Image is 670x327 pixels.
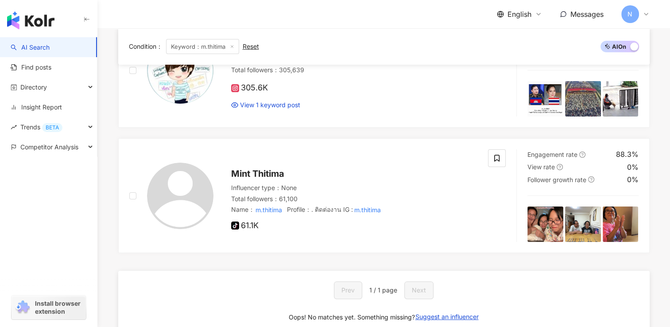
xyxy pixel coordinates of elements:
span: Competitor Analysis [20,137,78,157]
span: Messages [570,10,604,19]
a: KOL Avatarภาพตลก โมเม้นท์ แคปชั่น ข่าวสารต่างๆ คลิปอารมณ์ดีInfluencer type：Daily Topics·Transport... [118,13,650,128]
mark: m.thitima [255,205,284,215]
div: 88.3% [616,149,639,159]
span: Follower growth rate [527,176,586,183]
span: Mint Thitima [231,168,284,179]
img: chrome extension [14,300,31,315]
img: post-image [603,206,639,242]
button: Prev [334,281,362,299]
img: post-image [527,81,563,117]
button: Next [404,281,434,299]
span: Suggest an influencer [415,313,479,320]
span: Condition ： [129,43,163,50]
div: Total followers ： 61,100 [231,195,478,203]
span: Directory [20,77,47,97]
span: Profile ： [287,205,382,215]
span: 1 / 1 page [369,287,397,294]
div: Oops! No matches yet. Something missing? [289,313,415,322]
div: Influencer type ： None [231,183,478,192]
button: Suggest an influencer [415,310,479,324]
a: Find posts [11,63,51,72]
mark: m.thitima [353,205,382,215]
span: . ติดต่องาน IG : [311,206,353,213]
span: question-circle [557,164,563,170]
div: 0% [627,162,639,172]
a: KOL AvatarMint ThitimaInfluencer type：NoneTotal followers：61,100Name：m.thitimaProfile：. ติดต่องาน... [118,138,650,253]
a: searchAI Search [11,43,50,52]
img: post-image [603,81,639,117]
span: Engagement rate [527,151,577,158]
a: Insight Report [11,103,62,112]
div: BETA [42,123,62,132]
span: N [627,9,632,19]
span: question-circle [588,176,594,183]
img: post-image [565,206,601,242]
img: post-image [565,81,601,117]
span: View 1 keyword post [240,101,300,109]
span: View rate [527,163,555,171]
img: post-image [527,206,563,242]
a: View 1 keyword post [231,101,300,109]
img: KOL Avatar [147,163,213,229]
div: Reset [243,43,259,50]
span: Keyword：m.thitima [166,39,239,54]
div: 0% [627,175,639,184]
span: Install browser extension [35,300,83,315]
span: Trends [20,117,62,137]
span: 305.6K [231,83,268,93]
span: question-circle [579,152,585,158]
span: English [507,9,531,19]
img: KOL Avatar [147,37,213,104]
div: Total followers ： 305,639 [231,66,478,74]
img: logo [7,12,54,29]
span: rise [11,124,17,130]
a: chrome extensionInstall browser extension [12,296,86,319]
span: Name ： [231,206,284,213]
span: 61.1K [231,221,259,230]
